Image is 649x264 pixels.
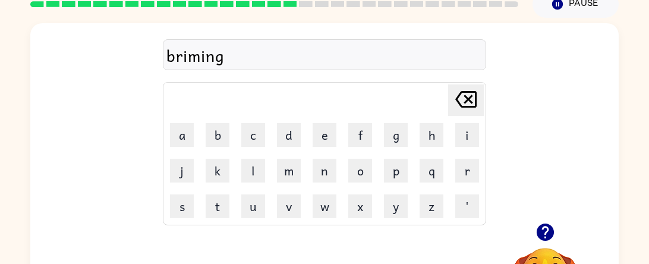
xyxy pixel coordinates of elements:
button: g [384,123,408,147]
button: r [455,159,479,183]
button: p [384,159,408,183]
button: n [313,159,336,183]
button: i [455,123,479,147]
button: c [241,123,265,147]
button: f [348,123,372,147]
button: u [241,194,265,218]
button: s [170,194,194,218]
button: d [277,123,301,147]
div: briming [166,43,483,68]
button: w [313,194,336,218]
button: k [206,159,229,183]
button: a [170,123,194,147]
button: m [277,159,301,183]
button: j [170,159,194,183]
button: z [420,194,443,218]
button: l [241,159,265,183]
button: v [277,194,301,218]
button: t [206,194,229,218]
button: o [348,159,372,183]
button: y [384,194,408,218]
button: h [420,123,443,147]
button: x [348,194,372,218]
button: b [206,123,229,147]
button: q [420,159,443,183]
button: ' [455,194,479,218]
button: e [313,123,336,147]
